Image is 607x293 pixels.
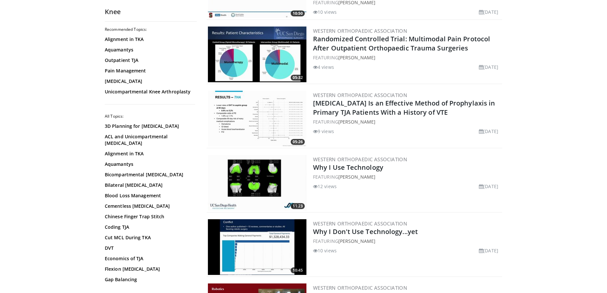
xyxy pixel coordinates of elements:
a: Western Orthopaedic Association [313,92,407,98]
span: 05:26 [291,139,305,145]
a: Coding TJA [105,224,193,230]
a: Aquamantys [105,47,193,53]
a: Blood Loss Management [105,192,193,199]
span: 10:45 [291,267,305,273]
a: Economics of TJA [105,255,193,262]
a: [PERSON_NAME] [338,238,375,244]
a: 05:32 [208,27,306,82]
img: e46116f7-ee5d-4342-97bf-9e70fac83bcf.300x170_q85_crop-smart_upscale.jpg [208,27,306,82]
a: Western Orthopaedic Association [313,156,407,163]
a: Aquamantys [105,161,193,167]
a: Western Orthopaedic Association [313,220,407,227]
a: Western Orthopaedic Association [313,28,407,34]
img: 90cc44be-c58a-48b3-b669-0990b446bf73.300x170_q85_crop-smart_upscale.jpg [208,219,306,275]
a: Outpatient TJA [105,57,193,64]
a: [MEDICAL_DATA] [105,78,193,85]
a: Why I Use Technology [313,163,383,172]
span: 10:50 [291,10,305,16]
a: 11:23 [208,155,306,211]
li: 9 views [313,128,334,135]
div: FEATURING [313,173,501,180]
div: FEATURING [313,54,501,61]
a: Pain Management [105,68,193,74]
span: 11:23 [291,203,305,209]
img: 47883599-e86f-403c-afb7-66cad62cf562.300x170_q85_crop-smart_upscale.jpg [208,155,306,211]
h2: All Topics: [105,114,195,119]
h2: Knee [105,8,197,16]
a: Bilateral [MEDICAL_DATA] [105,182,193,188]
div: FEATURING [313,118,501,125]
li: 10 views [313,247,337,254]
a: Bicompartmental [MEDICAL_DATA] [105,171,193,178]
li: [DATE] [479,128,498,135]
a: ACL and Unicompartmental [MEDICAL_DATA] [105,133,193,146]
a: 05:26 [208,91,306,146]
a: [MEDICAL_DATA] Is an Effective Method of Prophylaxis in Primary TJA Patients With a History of VTE [313,99,495,117]
a: [PERSON_NAME] [338,119,375,125]
a: Flexion [MEDICAL_DATA] [105,266,193,272]
li: 4 views [313,64,334,70]
a: Chinese Finger Trap Stitch [105,213,193,220]
li: [DATE] [479,183,498,190]
div: FEATURING [313,238,501,244]
li: [DATE] [479,64,498,70]
a: [PERSON_NAME] [338,54,375,61]
a: [PERSON_NAME] [338,174,375,180]
a: Alignment in TKA [105,36,193,43]
a: Western Orthopaedic Association [313,284,407,291]
span: 05:32 [291,75,305,81]
a: Randomized Controlled Trial: Multimodal Pain Protocol After Outpatient Orthopaedic Trauma Surgeries [313,34,490,52]
a: Cementless [MEDICAL_DATA] [105,203,193,209]
li: 12 views [313,183,337,190]
li: [DATE] [479,9,498,15]
a: 3D Planning for [MEDICAL_DATA] [105,123,193,129]
li: [DATE] [479,247,498,254]
a: 10:45 [208,219,306,275]
a: DVT [105,245,193,251]
a: Why I Don't Use Technology...yet [313,227,418,236]
a: Alignment in TKA [105,150,193,157]
img: d61cac32-414c-4499-bfef-b1a580b794ff.300x170_q85_crop-smart_upscale.jpg [208,91,306,146]
a: Cut MCL During TKA [105,234,193,241]
a: Gap Balancing [105,276,193,283]
a: Unicompartmental Knee Arthroplasty [105,88,193,95]
li: 10 views [313,9,337,15]
h2: Recommended Topics: [105,27,195,32]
